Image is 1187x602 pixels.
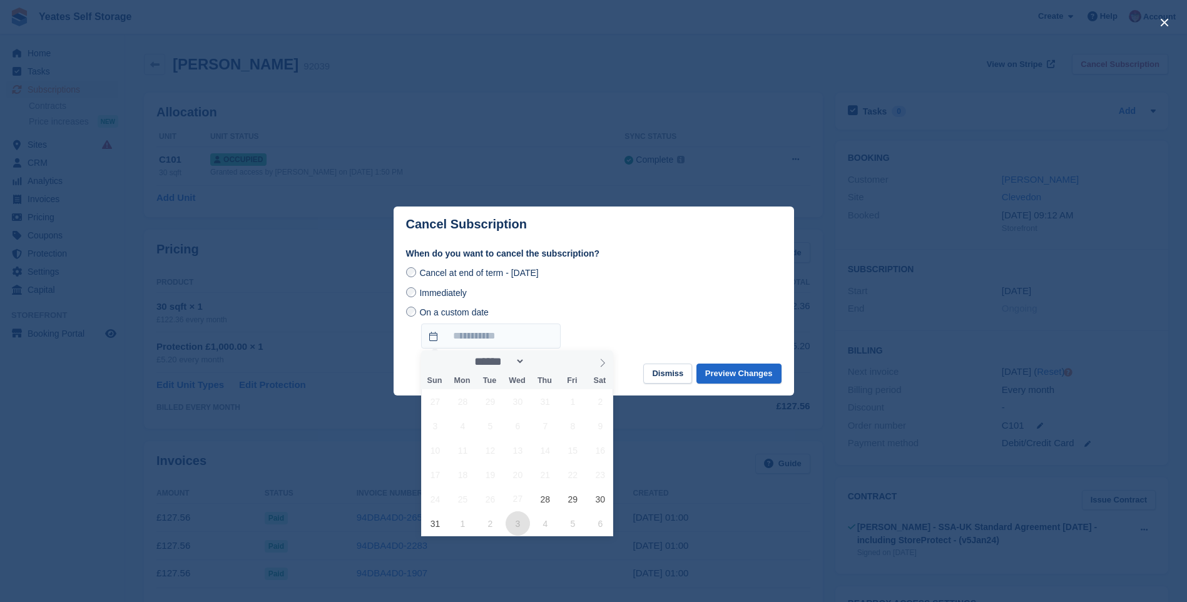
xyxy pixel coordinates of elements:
[406,307,416,317] input: On a custom date
[476,377,503,385] span: Tue
[506,438,530,462] span: August 13, 2025
[506,511,530,536] span: September 3, 2025
[470,355,525,368] select: Month
[506,414,530,438] span: August 6, 2025
[533,438,558,462] span: August 14, 2025
[406,267,416,277] input: Cancel at end of term - [DATE]
[1154,13,1174,33] button: close
[451,438,475,462] span: August 11, 2025
[478,438,502,462] span: August 12, 2025
[478,511,502,536] span: September 2, 2025
[533,389,558,414] span: July 31, 2025
[406,217,527,232] p: Cancel Subscription
[503,377,531,385] span: Wed
[419,307,489,317] span: On a custom date
[419,288,466,298] span: Immediately
[588,462,613,487] span: August 23, 2025
[588,438,613,462] span: August 16, 2025
[478,462,502,487] span: August 19, 2025
[451,462,475,487] span: August 18, 2025
[533,511,558,536] span: September 4, 2025
[525,355,564,368] input: Year
[423,438,447,462] span: August 10, 2025
[558,377,586,385] span: Fri
[561,438,585,462] span: August 15, 2025
[421,377,449,385] span: Sun
[423,414,447,438] span: August 3, 2025
[421,324,561,349] input: On a custom date
[406,287,416,297] input: Immediately
[423,487,447,511] span: August 24, 2025
[506,487,530,511] span: August 27, 2025
[561,462,585,487] span: August 22, 2025
[423,389,447,414] span: July 27, 2025
[588,389,613,414] span: August 2, 2025
[478,414,502,438] span: August 5, 2025
[533,487,558,511] span: August 28, 2025
[586,377,613,385] span: Sat
[561,511,585,536] span: September 5, 2025
[478,389,502,414] span: July 29, 2025
[533,462,558,487] span: August 21, 2025
[561,414,585,438] span: August 8, 2025
[531,377,558,385] span: Thu
[451,414,475,438] span: August 4, 2025
[561,389,585,414] span: August 1, 2025
[588,487,613,511] span: August 30, 2025
[451,511,475,536] span: September 1, 2025
[451,487,475,511] span: August 25, 2025
[448,377,476,385] span: Mon
[451,389,475,414] span: July 28, 2025
[406,247,782,260] label: When do you want to cancel the subscription?
[506,389,530,414] span: July 30, 2025
[696,364,782,384] button: Preview Changes
[643,364,692,384] button: Dismiss
[506,462,530,487] span: August 20, 2025
[423,462,447,487] span: August 17, 2025
[588,414,613,438] span: August 9, 2025
[561,487,585,511] span: August 29, 2025
[419,268,538,278] span: Cancel at end of term - [DATE]
[588,511,613,536] span: September 6, 2025
[423,511,447,536] span: August 31, 2025
[533,414,558,438] span: August 7, 2025
[478,487,502,511] span: August 26, 2025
